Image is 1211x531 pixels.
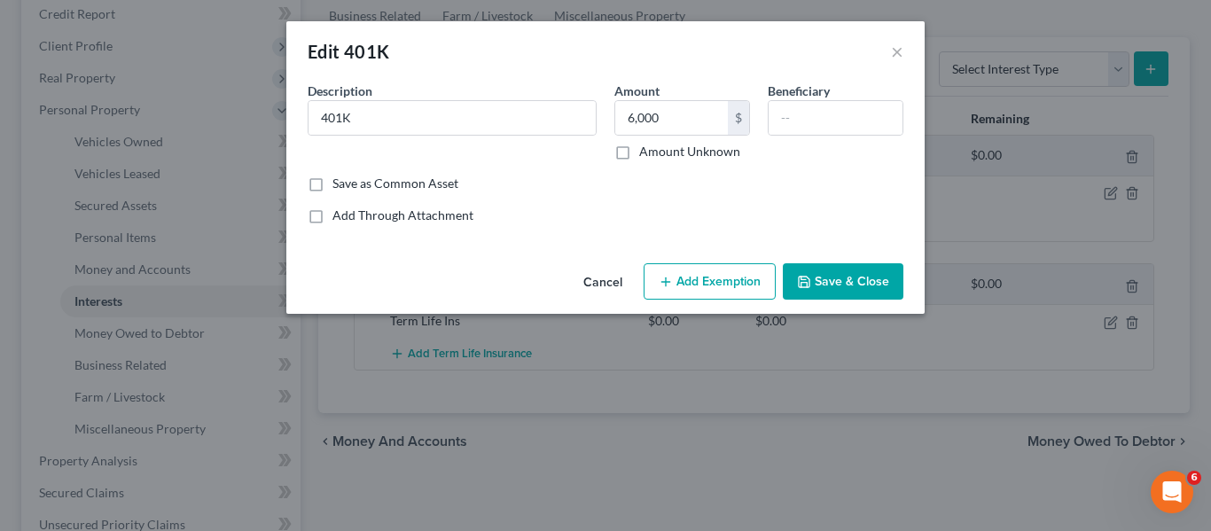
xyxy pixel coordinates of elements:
[728,101,749,135] div: $
[309,101,596,135] input: Describe...
[332,207,473,224] label: Add Through Attachment
[1151,471,1193,513] iframe: Intercom live chat
[891,41,903,62] button: ×
[614,82,660,100] label: Amount
[639,143,740,160] label: Amount Unknown
[769,101,902,135] input: --
[308,83,372,98] span: Description
[569,265,637,301] button: Cancel
[308,39,390,64] div: Edit 401K
[1187,471,1201,485] span: 6
[332,175,458,192] label: Save as Common Asset
[615,101,728,135] input: 0.00
[783,263,903,301] button: Save & Close
[768,82,830,100] label: Beneficiary
[644,263,776,301] button: Add Exemption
